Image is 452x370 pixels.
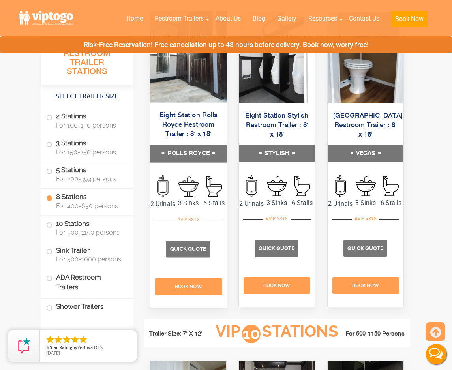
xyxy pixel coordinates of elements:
h5: ROLLS ROYCE [150,145,227,162]
label: Sink Trailer [46,242,128,267]
a: Blog [247,10,271,27]
span: For 100-150 persons [56,122,124,129]
a: Eight Station Stylish Restroom Trailer : 8′ x 18′ [245,112,308,138]
label: 5 Stations [46,162,128,186]
a: [GEOGRAPHIC_DATA] Restroom Trailer : 8′ x 18′ [333,112,403,138]
div: #VIP R818 [174,214,202,225]
img: An image of 8 station shower outside view [328,12,404,103]
span: 3 Sinks [175,199,201,208]
button: Live Chat [420,338,452,370]
a: Contact Us [343,10,385,27]
span: Quick Quote [347,245,383,251]
a: Gallery [271,10,302,27]
h5: VEGAS [328,145,404,162]
img: An image of 8 station shower outside view [239,12,315,103]
label: 10 Stations [46,216,128,240]
h5: STYLISH [239,145,315,162]
span: Book Now [263,283,290,288]
label: ADA Restroom Trailers [46,269,128,296]
li:  [62,335,71,344]
a: Home [120,10,149,27]
a: Quick Quote [343,244,388,252]
span: Book Now [352,283,379,288]
span: For 200-399 persons [56,175,124,183]
img: an icon of urinal [246,175,257,197]
img: an icon of stall [294,176,310,196]
span: Star Rating [50,344,72,350]
label: 8 Stations [46,189,128,213]
img: an icon of urinal [157,175,168,198]
a: Eight Station Rolls Royce Restroom Trailer : 8′ x 18′ [159,112,217,138]
a: Quick Quote [166,245,211,253]
img: an icon of sink [178,176,199,197]
span: 6 Stalls [290,198,315,208]
li:  [70,335,80,344]
img: an icon of stall [206,176,221,197]
a: Book Now [154,278,223,295]
span: For 150-250 persons [56,148,124,156]
span: For 500-1150 persons [56,229,124,236]
img: an icon of sink [356,176,376,196]
button: Book Now [391,11,428,27]
span: 3 Sinks [353,198,378,208]
img: an icon of stall [383,176,399,196]
span: 6 Stalls [201,199,227,208]
a: About Us [210,10,247,27]
label: Shower Trailers [46,299,128,316]
h3: All Portable Restroom Trailer Stations [41,38,133,85]
label: 2 Stations [46,108,128,133]
h4: Select Trailer Size [41,89,133,104]
span: 2 Urinals [328,199,353,208]
a: Quick Quote [255,244,299,252]
span: 5 [46,344,49,350]
li:  [45,335,55,344]
span: 2 Urinals [239,199,264,208]
li:  [54,335,63,344]
div: #VIP V818 [352,214,379,224]
a: Resources [302,10,343,27]
li: For 500-1150 Persons [340,329,405,339]
div: #VIP S818 [263,214,291,224]
span: 2 Urinals [150,199,176,209]
span: Yeshiva Of S. [77,344,104,350]
li: Trailer Size: 7' X 12' [149,329,214,339]
a: Book Now [332,277,400,294]
span: 3 Sinks [264,198,289,208]
li:  [79,335,88,344]
a: Book Now [243,277,311,294]
span: For 500-1000 persons [56,255,124,263]
span: 6 Stalls [378,198,403,208]
img: An image of 8 station shower outside view [150,11,227,103]
img: Review Rating [16,338,32,354]
span: For 400-650 persons [56,202,124,210]
a: Restroom Trailers [149,10,210,27]
span: Quick Quote [170,246,206,252]
img: an icon of urinal [335,175,346,197]
h3: VIP Stations [214,323,340,345]
label: 3 Stations [46,135,128,160]
span: 10 [242,325,261,343]
span: [DATE] [46,350,60,356]
a: Book Now [385,10,433,32]
span: by [46,345,130,351]
img: an icon of sink [267,176,287,196]
span: Book Now [174,284,202,290]
span: Quick Quote [259,245,294,251]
